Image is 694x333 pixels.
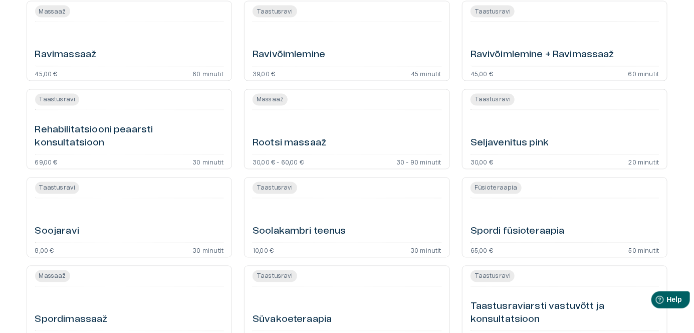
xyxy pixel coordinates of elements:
h6: Soolakambri teenus [253,225,346,239]
iframe: Help widget launcher [616,287,694,315]
p: 30 minutit [192,247,223,253]
p: 39,00 € [253,71,275,77]
span: Füsioteraapia [471,184,522,193]
h6: Spordimassaaž [35,313,108,327]
p: 65,00 € [471,247,493,253]
p: 69,00 € [35,159,58,165]
p: 30,00 € - 60,00 € [253,159,304,165]
a: Ava teenuse broneerimise üksikasjad [244,178,450,258]
a: Ava teenuse broneerimise üksikasjad [462,1,668,81]
p: 45,00 € [35,71,58,77]
span: Massaaž [35,7,70,16]
h6: Süvakoeteraapia [253,313,332,327]
a: Ava teenuse broneerimise üksikasjad [244,1,450,81]
h6: Ravimassaaž [35,49,97,62]
a: Ava teenuse broneerimise üksikasjad [462,178,668,258]
p: 45,00 € [471,71,493,77]
p: 8,00 € [35,247,54,253]
span: Taastusravi [253,7,297,16]
p: 30 - 90 minutit [396,159,441,165]
a: Ava teenuse broneerimise üksikasjad [462,89,668,170]
a: Ava teenuse broneerimise üksikasjad [27,178,233,258]
span: Taastusravi [471,7,515,16]
p: 30 minutit [410,247,441,253]
p: 30 minutit [192,159,223,165]
p: 50 minutit [629,247,659,253]
span: Taastusravi [471,95,515,104]
h6: Ravivõimlemine + Ravimassaaž [471,49,614,62]
h6: Ravivõimlemine [253,49,325,62]
p: 60 minutit [628,71,659,77]
h6: Soojaravi [35,225,79,239]
span: Taastusravi [253,272,297,281]
span: Taastusravi [35,184,80,193]
a: Ava teenuse broneerimise üksikasjad [27,1,233,81]
a: Ava teenuse broneerimise üksikasjad [27,89,233,170]
span: Taastusravi [253,184,297,193]
h6: Rootsi massaaž [253,137,326,150]
h6: Spordi füsioteraapia [471,225,565,239]
span: Massaaž [253,95,288,104]
span: Taastusravi [35,95,80,104]
span: Massaaž [35,272,70,281]
p: 20 minutit [629,159,659,165]
p: 10,00 € [253,247,274,253]
p: 30,00 € [471,159,493,165]
p: 45 minutit [411,71,441,77]
h6: Seljavenitus pink [471,137,549,150]
p: 60 minutit [192,71,223,77]
h6: Rehabilitatsiooni peaarsti konsultatsioon [35,124,224,150]
h6: Taastusraviarsti vastuvõtt ja konsultatsioon [471,300,659,327]
span: Taastusravi [471,272,515,281]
